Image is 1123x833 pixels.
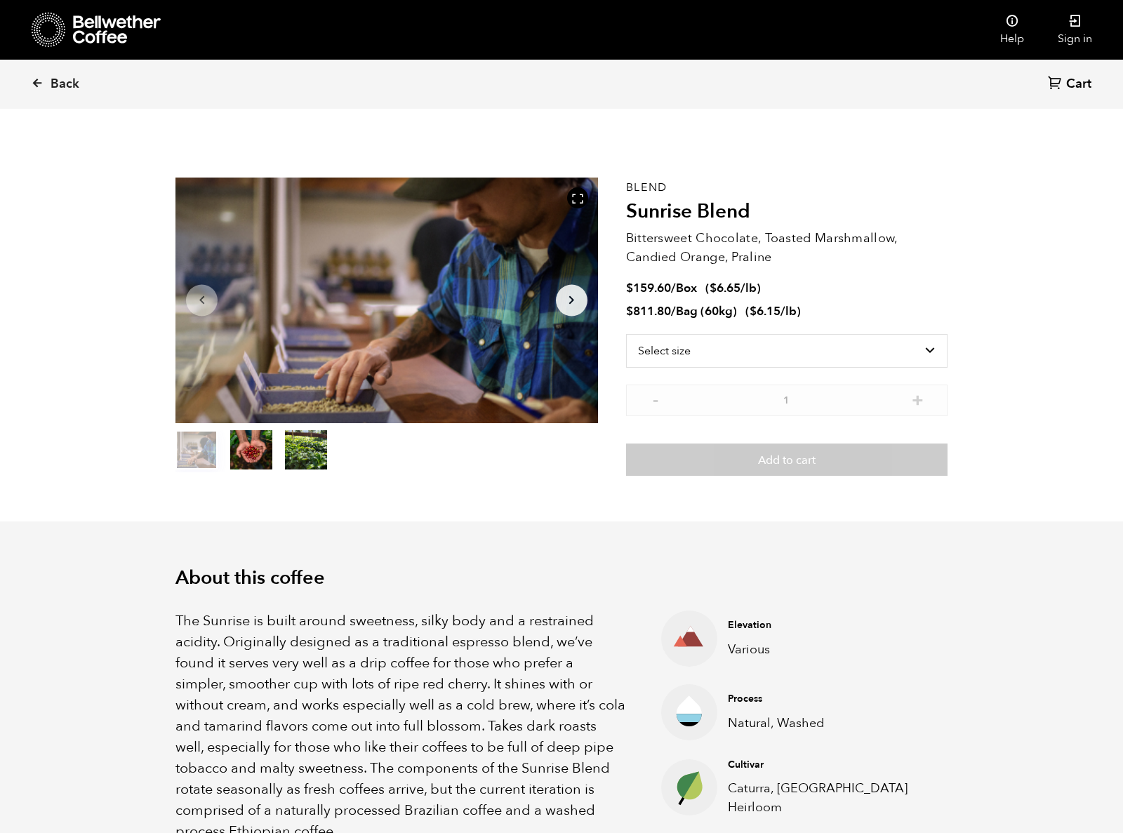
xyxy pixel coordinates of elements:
span: $ [626,280,633,296]
bdi: 811.80 [626,303,671,319]
span: Bag (60kg) [676,303,737,319]
span: Back [51,76,79,93]
p: Various [728,640,926,659]
span: ( ) [705,280,761,296]
p: Caturra, [GEOGRAPHIC_DATA] Heirloom [728,779,926,817]
span: $ [750,303,757,319]
span: $ [626,303,633,319]
p: Natural, Washed [728,714,926,733]
bdi: 159.60 [626,280,671,296]
h4: Elevation [728,618,926,632]
h2: About this coffee [175,567,948,589]
button: - [647,392,665,406]
span: Cart [1066,76,1091,93]
button: + [909,392,926,406]
h2: Sunrise Blend [626,200,948,224]
a: Cart [1048,75,1095,94]
button: Add to cart [626,444,948,476]
span: / [671,280,676,296]
p: Bittersweet Chocolate, Toasted Marshmallow, Candied Orange, Praline [626,229,948,267]
span: /lb [780,303,797,319]
span: $ [710,280,717,296]
span: /lb [740,280,757,296]
h4: Process [728,692,926,706]
span: Box [676,280,697,296]
h4: Cultivar [728,758,926,772]
span: ( ) [745,303,801,319]
bdi: 6.15 [750,303,780,319]
span: / [671,303,676,319]
bdi: 6.65 [710,280,740,296]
